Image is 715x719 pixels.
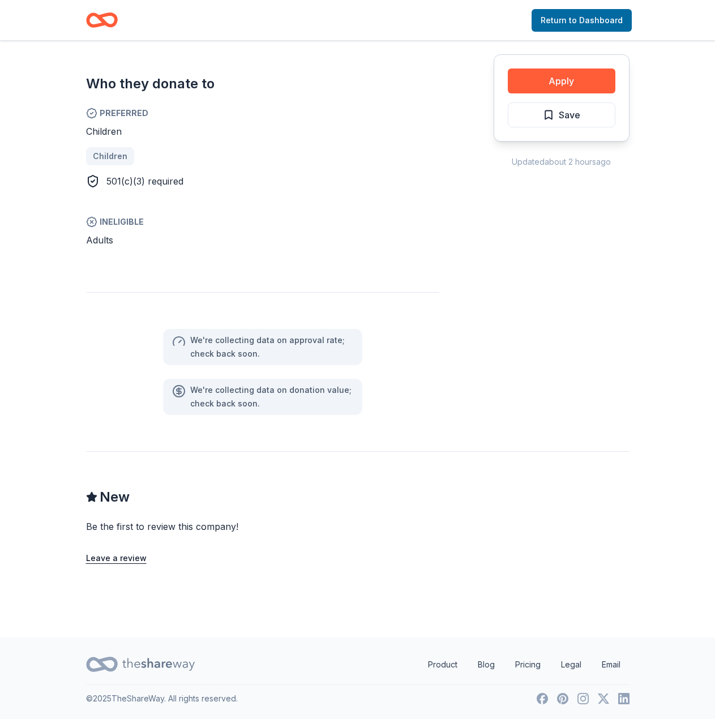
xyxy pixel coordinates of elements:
div: Updated about 2 hours ago [494,155,630,169]
nav: quick links [419,653,630,676]
a: Home [86,7,118,33]
a: Product [419,653,466,676]
div: We ' re collecting data on donation value ; check back soon. [190,383,353,410]
div: We ' re collecting data on approval rate ; check back soon. [190,333,353,361]
span: Adults [86,234,113,246]
button: Save [508,102,615,127]
span: Preferred [86,106,439,120]
button: Apply [508,69,615,93]
a: Pricing [506,653,550,676]
button: Leave a review [86,551,147,565]
a: Legal [552,653,590,676]
span: Ineligible [86,215,439,229]
span: New [100,488,130,506]
span: Save [559,108,580,122]
h2: Who they donate to [86,75,439,93]
a: Blog [469,653,504,676]
div: Be the first to review this company! [86,520,376,533]
span: Children [86,126,122,137]
p: © 2025 TheShareWay. All rights reserved. [86,692,238,705]
a: Email [593,653,630,676]
span: 501(c)(3) required [106,176,183,187]
a: Return to Dashboard [532,9,632,32]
